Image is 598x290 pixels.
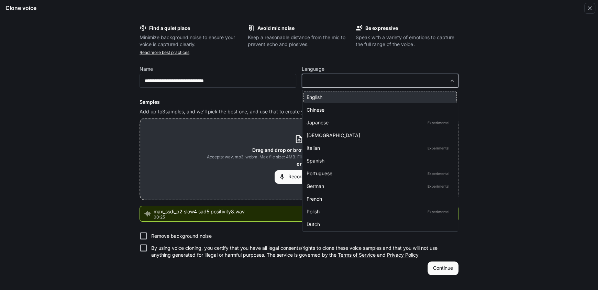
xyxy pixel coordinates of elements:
[307,106,451,113] div: Chinese
[307,132,451,139] div: [DEMOGRAPHIC_DATA]
[426,183,451,189] p: Experimental
[307,221,451,228] div: Dutch
[426,145,451,151] p: Experimental
[426,120,451,126] p: Experimental
[307,182,451,190] div: German
[426,170,451,177] p: Experimental
[307,93,451,101] div: English
[426,209,451,215] p: Experimental
[307,170,451,177] div: Portuguese
[307,208,451,215] div: Polish
[307,119,451,126] div: Japanese
[307,195,451,202] div: French
[307,157,451,164] div: Spanish
[307,144,451,152] div: Italian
